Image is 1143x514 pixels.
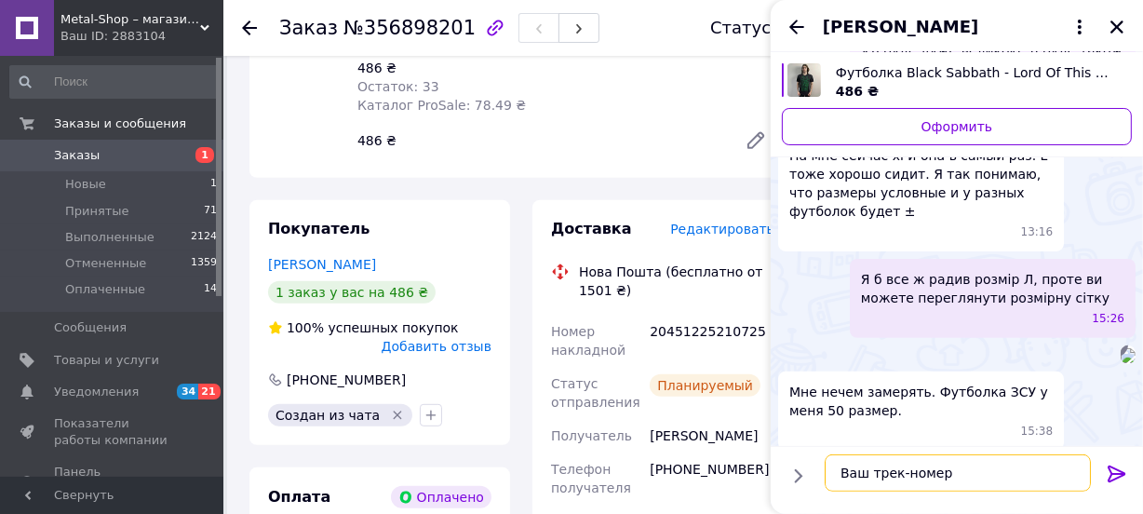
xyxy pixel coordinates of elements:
span: 34 [177,384,198,399]
div: Оплачено [391,486,491,508]
span: Оплаченные [65,281,145,298]
a: Редактировать [737,122,774,159]
button: Назад [786,16,808,38]
span: 1 [210,176,217,193]
a: [PERSON_NAME] [268,257,376,272]
div: [PHONE_NUMBER] [646,453,778,505]
div: 486 ₴ [357,59,558,77]
a: Посмотреть товар [782,63,1132,101]
span: Заказы и сообщения [54,115,186,132]
span: 2124 [191,229,217,246]
span: Заказы [54,147,100,164]
span: Уведомления [54,384,139,400]
span: 21 [198,384,220,399]
div: Статус заказа [710,19,835,37]
span: 15:26 12.08.2025 [1092,311,1124,327]
span: Мне нечем замерять. Футболка ЗСУ у меня 50 размер. [789,383,1053,420]
span: Заказ [279,17,338,39]
span: Футболка Black Sabbath - Lord Of This World (FOTL) чорна, Размер L [836,63,1117,82]
span: Доставка [551,220,632,237]
div: успешных покупок [268,318,459,337]
span: Сообщения [54,319,127,336]
img: 4d3938ed-8a4d-49ee-814e-c97076b8bed2_w500_h500 [1121,348,1136,363]
span: Я б все ж радив розмір Л, проте ви можете переглянути розмірну сітку [861,270,1124,307]
span: 1359 [191,255,217,272]
span: Номер накладной [551,324,625,358]
svg: Удалить метку [390,408,405,423]
button: Закрыть [1106,16,1128,38]
div: [PHONE_NUMBER] [285,371,408,389]
span: Товары и услуги [54,352,159,369]
span: [PERSON_NAME] [823,15,978,39]
span: Принятые [65,203,129,220]
div: 1 заказ у вас на 486 ₴ [268,281,436,304]
span: Получатель [551,428,632,443]
span: Редактировать [670,222,774,237]
span: 15:38 12.08.2025 [1021,424,1054,440]
span: 13:16 12.08.2025 [1021,224,1054,240]
span: Каталог ProSale: 78.49 ₴ [357,98,526,113]
button: [PERSON_NAME] [823,15,1091,39]
div: 20451225210725 [646,315,778,367]
button: Показать кнопки [786,464,810,488]
span: Добавить отзыв [382,339,491,354]
span: Новые [65,176,106,193]
div: Вернуться назад [242,19,257,37]
textarea: Ваш трек-номер [825,454,1091,492]
span: Выполненные [65,229,155,246]
span: 100% [287,320,324,335]
input: Поиск [9,65,219,99]
span: Отмененные [65,255,146,272]
span: На мне сейчас xl и она в самый раз. L тоже хорошо сидит. Я так понимаю, что размеры условные и у ... [789,146,1053,221]
img: 4481232647_w100_h100_futbolka-black-sabbath.jpg [787,63,821,97]
span: 71 [204,203,217,220]
span: Статус отправления [551,376,640,410]
span: 14 [204,281,217,298]
span: Создан из чата [276,408,380,423]
span: №356898201 [343,17,476,39]
span: Оплата [268,488,330,506]
div: [PERSON_NAME] [646,419,778,453]
a: Оформить [782,108,1132,145]
span: 1 [195,147,214,163]
span: Покупатель [268,220,370,237]
div: 486 ₴ [350,128,730,154]
span: Остаток: 33 [357,79,439,94]
div: Нова Пошта (бесплатно от 1501 ₴) [574,263,779,300]
div: Планируемый [650,374,760,397]
span: 486 ₴ [836,84,879,99]
span: Телефон получателя [551,462,631,495]
span: Metal-Shop – магазин рок-музики, одягу та атрибутики [61,11,200,28]
span: Показатели работы компании [54,415,172,449]
div: Ваш ID: 2883104 [61,28,223,45]
span: Панель управления [54,464,172,497]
